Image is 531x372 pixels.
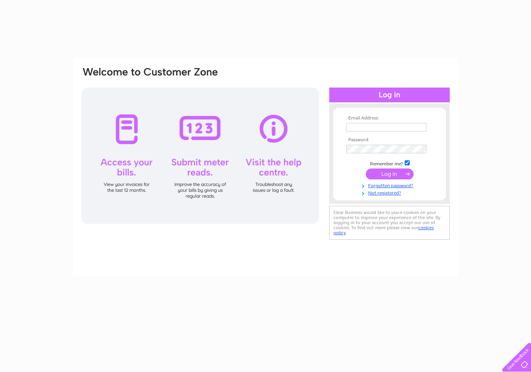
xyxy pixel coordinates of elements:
[344,159,435,167] td: Remember me?
[346,181,435,189] a: Forgotten password?
[344,137,435,143] th: Password:
[346,189,435,196] a: Not registered?
[366,168,414,179] input: Submit
[334,225,434,235] a: cookies policy
[344,116,435,121] th: Email Address:
[329,206,450,240] div: Clear Business would like to place cookies on your computer to improve your experience of the sit...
